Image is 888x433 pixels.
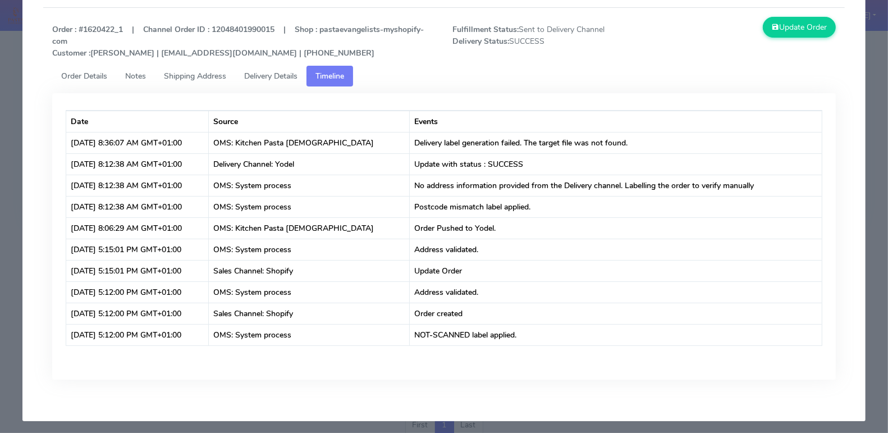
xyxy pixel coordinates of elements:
[209,196,410,217] td: OMS: System process
[52,66,836,86] ul: Tabs
[66,132,209,153] td: [DATE] 8:36:07 AM GMT+01:00
[52,24,424,58] strong: Order : #1620422_1 | Channel Order ID : 12048401990015 | Shop : pastaevangelists-myshopify-com [P...
[66,239,209,260] td: [DATE] 5:15:01 PM GMT+01:00
[410,153,822,175] td: Update with status : SUCCESS
[410,196,822,217] td: Postcode mismatch label applied.
[61,71,107,81] span: Order Details
[763,17,836,38] button: Update Order
[125,71,146,81] span: Notes
[209,260,410,281] td: Sales Channel: Shopify
[410,217,822,239] td: Order Pushed to Yodel.
[66,217,209,239] td: [DATE] 8:06:29 AM GMT+01:00
[66,281,209,303] td: [DATE] 5:12:00 PM GMT+01:00
[452,36,509,47] strong: Delivery Status:
[66,324,209,345] td: [DATE] 5:12:00 PM GMT+01:00
[66,175,209,196] td: [DATE] 8:12:38 AM GMT+01:00
[66,303,209,324] td: [DATE] 5:12:00 PM GMT+01:00
[66,196,209,217] td: [DATE] 8:12:38 AM GMT+01:00
[209,217,410,239] td: OMS: Kitchen Pasta [DEMOGRAPHIC_DATA]
[209,132,410,153] td: OMS: Kitchen Pasta [DEMOGRAPHIC_DATA]
[209,239,410,260] td: OMS: System process
[66,153,209,175] td: [DATE] 8:12:38 AM GMT+01:00
[410,239,822,260] td: Address validated.
[410,111,822,132] th: Events
[410,175,822,196] td: No address information provided from the Delivery channel. Labelling the order to verify manually
[66,260,209,281] td: [DATE] 5:15:01 PM GMT+01:00
[209,303,410,324] td: Sales Channel: Shopify
[244,71,297,81] span: Delivery Details
[209,153,410,175] td: Delivery Channel: Yodel
[410,281,822,303] td: Address validated.
[209,324,410,345] td: OMS: System process
[410,303,822,324] td: Order created
[410,324,822,345] td: NOT-SCANNED label applied.
[209,175,410,196] td: OMS: System process
[410,132,822,153] td: Delivery label generation failed. The target file was not found.
[52,48,90,58] strong: Customer :
[315,71,344,81] span: Timeline
[410,260,822,281] td: Update Order
[452,24,519,35] strong: Fulfillment Status:
[209,111,410,132] th: Source
[164,71,226,81] span: Shipping Address
[66,111,209,132] th: Date
[209,281,410,303] td: OMS: System process
[444,24,644,59] span: Sent to Delivery Channel SUCCESS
